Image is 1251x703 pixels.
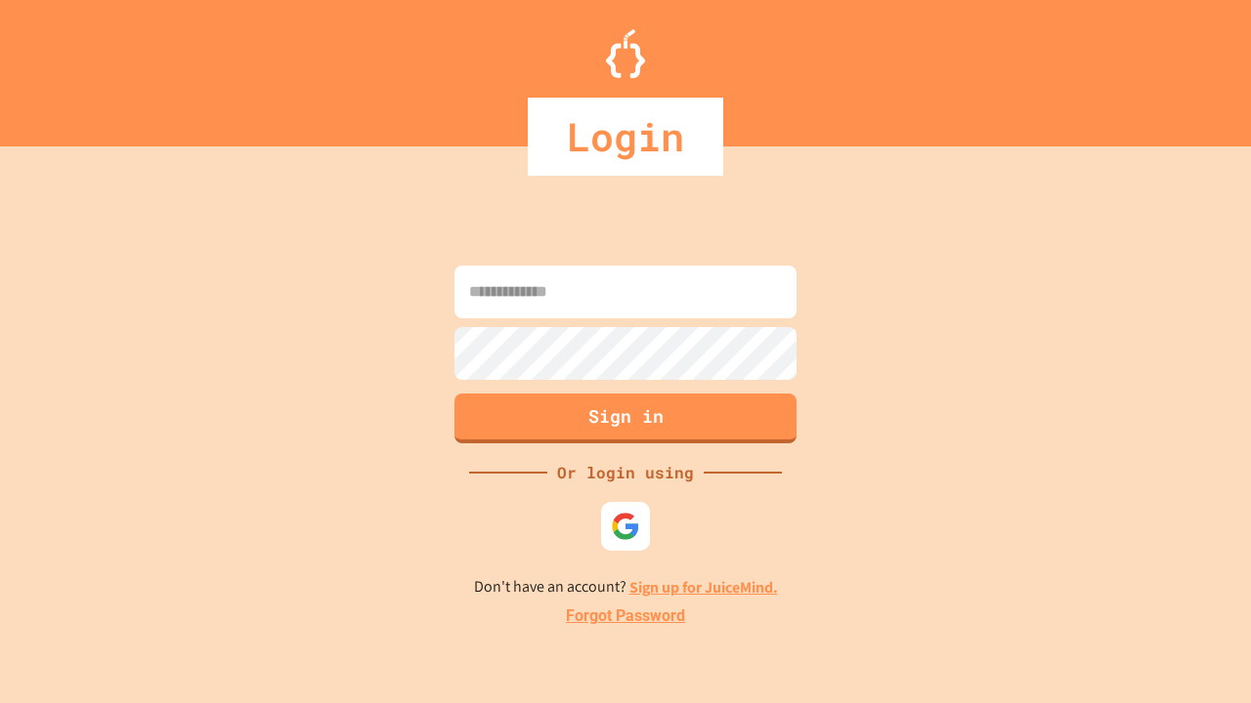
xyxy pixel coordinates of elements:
[474,575,778,600] p: Don't have an account?
[566,604,685,628] a: Forgot Password
[528,98,723,176] div: Login
[454,393,797,443] button: Sign in
[629,577,778,598] a: Sign up for JuiceMind.
[547,461,704,484] div: Or login using
[611,512,640,541] img: google-icon.svg
[606,29,645,78] img: Logo.svg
